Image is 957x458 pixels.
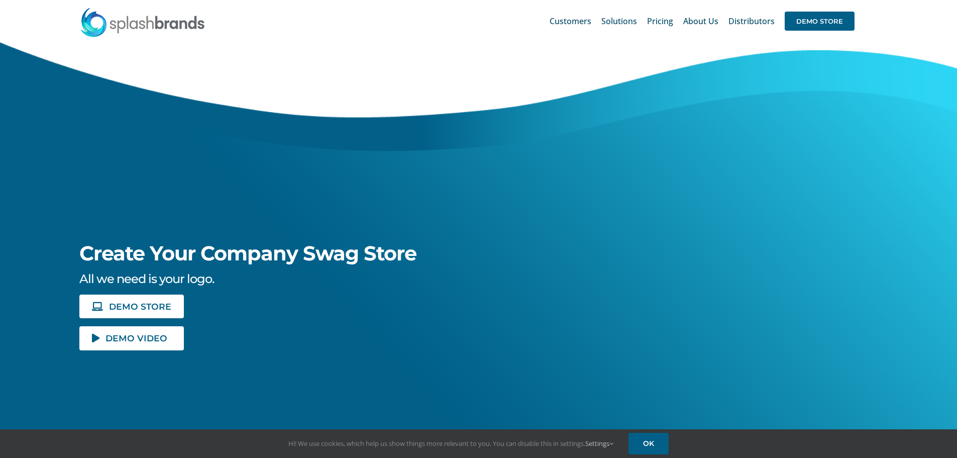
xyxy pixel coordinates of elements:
[647,17,673,25] span: Pricing
[105,334,167,342] span: DEMO VIDEO
[683,17,718,25] span: About Us
[647,5,673,37] a: Pricing
[550,5,591,37] a: Customers
[550,17,591,25] span: Customers
[79,295,184,318] a: DEMO STORE
[288,439,613,448] span: Hi! We use cookies, which help us show things more relevant to you. You can disable this in setti...
[728,17,775,25] span: Distributors
[728,5,775,37] a: Distributors
[80,7,205,37] img: SplashBrands.com Logo
[601,17,637,25] span: Solutions
[785,5,855,37] a: DEMO STORE
[585,439,613,448] a: Settings
[550,5,855,37] nav: Main Menu
[79,241,416,265] span: Create Your Company Swag Store
[79,271,214,286] span: All we need is your logo.
[628,433,669,454] a: OK
[785,12,855,31] span: DEMO STORE
[109,302,171,311] span: DEMO STORE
